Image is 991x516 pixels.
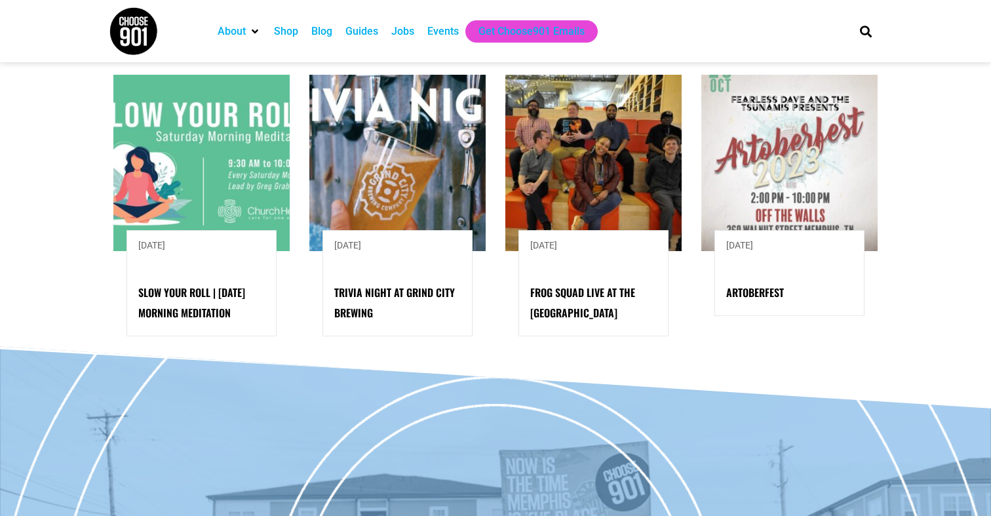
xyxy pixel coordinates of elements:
[855,20,877,42] div: Search
[726,285,784,300] a: Artoberfest
[311,24,332,39] a: Blog
[345,24,378,39] a: Guides
[274,24,298,39] a: Shop
[334,285,455,321] a: Trivia Night at Grind City Brewing
[478,24,585,39] a: Get Choose901 Emails
[334,240,361,250] span: [DATE]
[530,285,635,321] a: Frog Squad Live at the [GEOGRAPHIC_DATA]
[530,240,557,250] span: [DATE]
[211,20,838,43] nav: Main nav
[701,75,878,251] img: A poster for Artoberfest in Memphis, Tennessee.
[138,240,165,250] span: [DATE]
[211,20,267,43] div: About
[218,24,246,39] a: About
[726,240,753,250] span: [DATE]
[391,24,414,39] a: Jobs
[138,285,245,321] a: Slow Your Roll | [DATE] Morning Meditation
[427,24,459,39] a: Events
